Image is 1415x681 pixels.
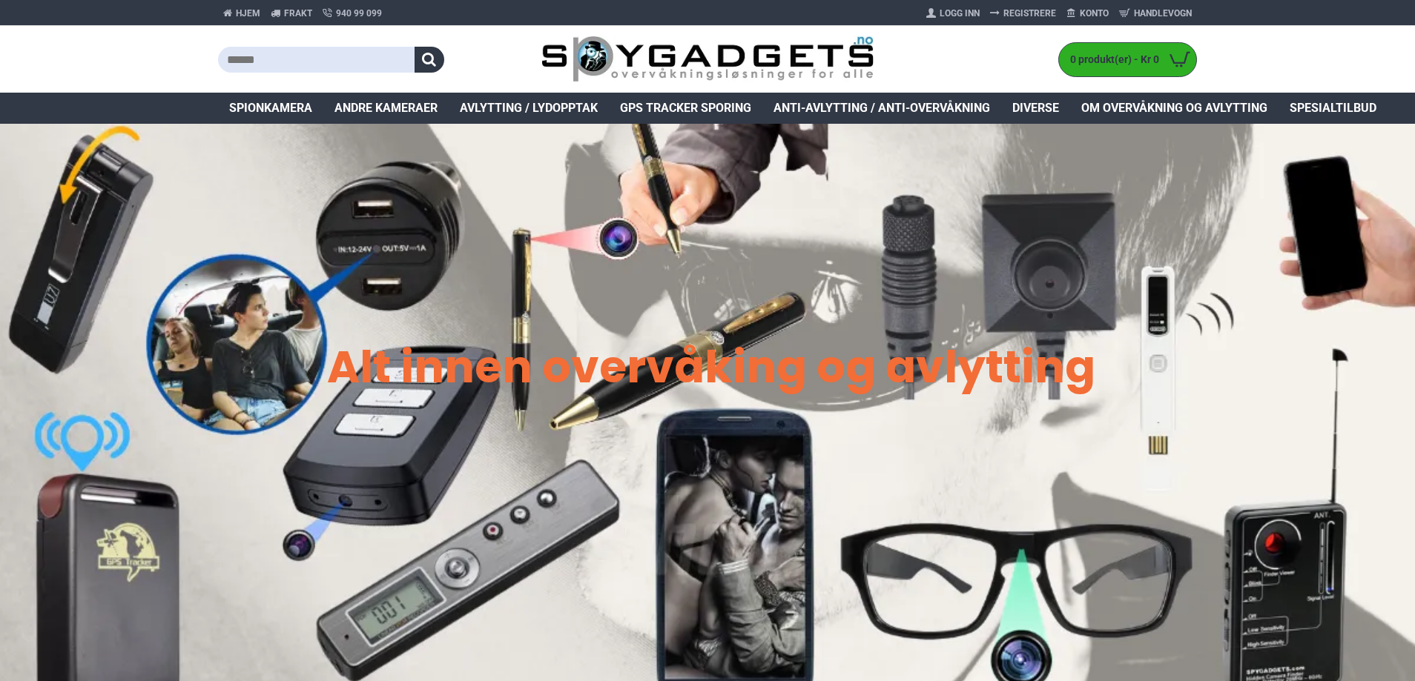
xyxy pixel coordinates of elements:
a: Andre kameraer [323,93,449,124]
span: Spionkamera [229,99,312,117]
span: 0 produkt(er) - Kr 0 [1059,52,1163,67]
a: Om overvåkning og avlytting [1070,93,1279,124]
span: Frakt [284,7,312,20]
span: Anti-avlytting / Anti-overvåkning [774,99,990,117]
a: 0 produkt(er) - Kr 0 [1059,43,1196,76]
img: SpyGadgets.no [541,36,874,84]
a: Spesialtilbud [1279,93,1388,124]
a: Diverse [1001,93,1070,124]
span: 940 99 099 [336,7,382,20]
a: Registrere [985,1,1061,25]
a: Handlevogn [1114,1,1197,25]
span: Andre kameraer [334,99,438,117]
a: Konto [1061,1,1114,25]
span: Handlevogn [1134,7,1192,20]
span: GPS Tracker Sporing [620,99,751,117]
span: Logg Inn [940,7,980,20]
span: Avlytting / Lydopptak [460,99,598,117]
span: Om overvåkning og avlytting [1081,99,1267,117]
span: Diverse [1012,99,1059,117]
span: Registrere [1003,7,1056,20]
a: Anti-avlytting / Anti-overvåkning [762,93,1001,124]
a: GPS Tracker Sporing [609,93,762,124]
span: Spesialtilbud [1290,99,1376,117]
a: Logg Inn [921,1,985,25]
span: Konto [1080,7,1109,20]
span: Hjem [236,7,260,20]
a: Spionkamera [218,93,323,124]
a: Avlytting / Lydopptak [449,93,609,124]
